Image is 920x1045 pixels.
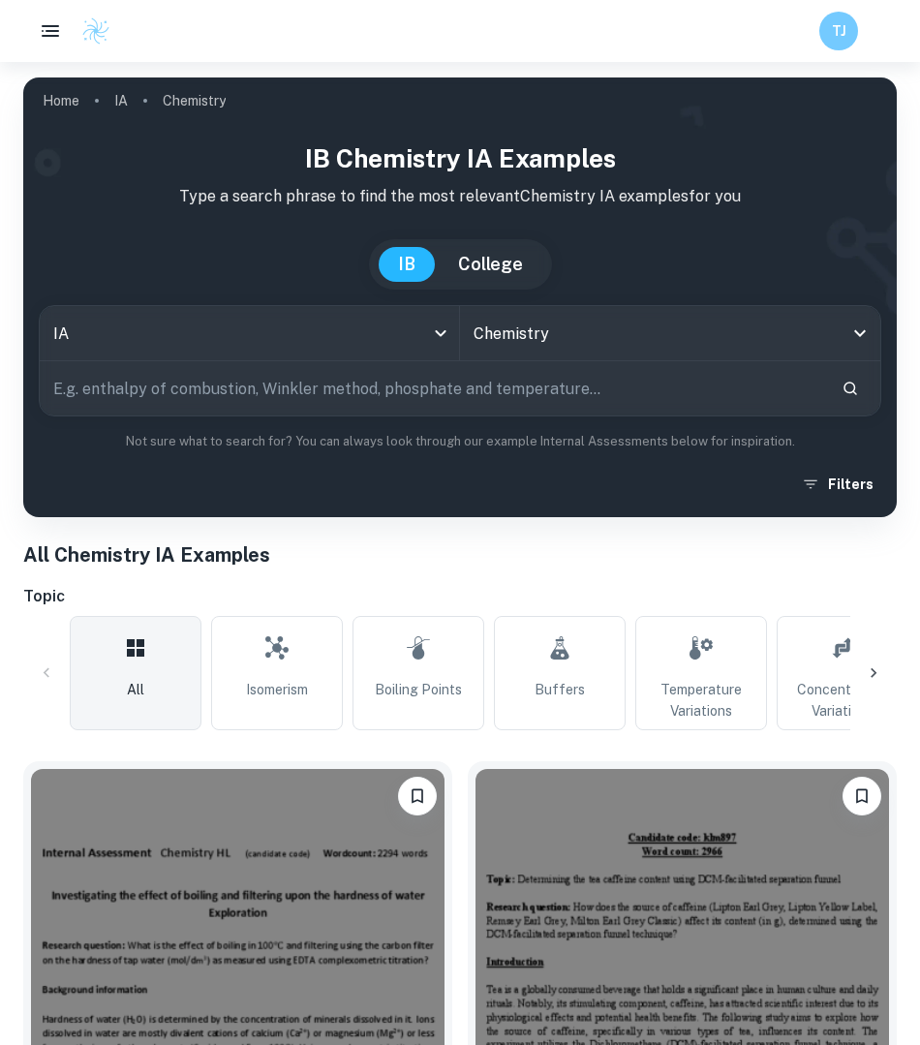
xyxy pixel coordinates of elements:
[246,679,308,700] span: Isomerism
[644,679,758,722] span: Temperature Variations
[70,16,110,46] a: Clastify logo
[797,467,881,502] button: Filters
[379,247,435,282] button: IB
[846,320,874,347] button: Open
[39,139,881,177] h1: IB Chemistry IA examples
[843,777,881,815] button: Bookmark
[535,679,585,700] span: Buffers
[819,12,858,50] button: TJ
[40,361,826,415] input: E.g. enthalpy of combustion, Winkler method, phosphate and temperature...
[23,540,897,569] h1: All Chemistry IA Examples
[23,77,897,517] img: profile cover
[39,432,881,451] p: Not sure what to search for? You can always look through our example Internal Assessments below f...
[834,372,867,405] button: Search
[163,90,226,111] p: Chemistry
[40,306,459,360] div: IA
[439,247,542,282] button: College
[375,679,462,700] span: Boiling Points
[398,777,437,815] button: Bookmark
[39,185,881,208] p: Type a search phrase to find the most relevant Chemistry IA examples for you
[43,87,79,114] a: Home
[81,16,110,46] img: Clastify logo
[23,585,897,608] h6: Topic
[785,679,900,722] span: Concentration Variations
[127,679,144,700] span: All
[828,20,850,42] h6: TJ
[114,87,128,114] a: IA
